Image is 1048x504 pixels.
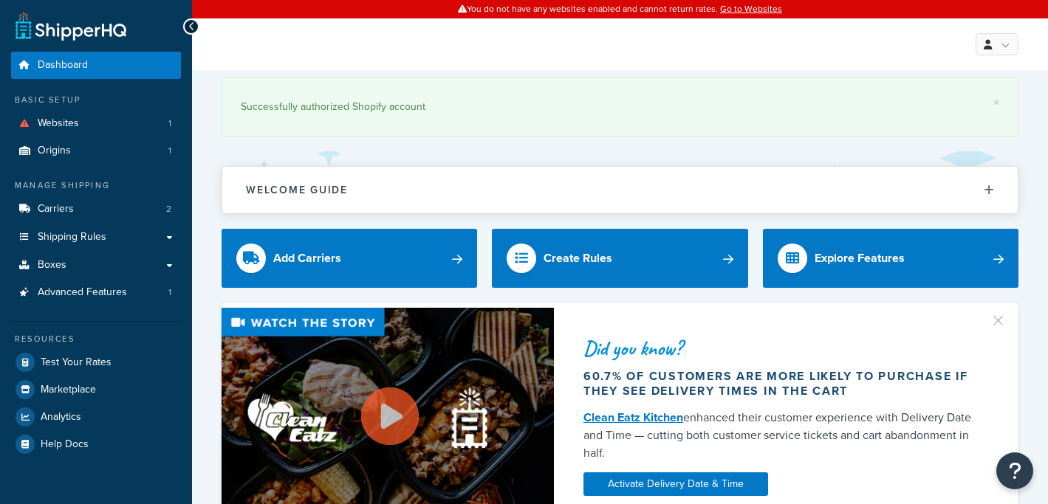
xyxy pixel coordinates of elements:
[11,196,181,223] a: Carriers2
[11,404,181,430] a: Analytics
[38,117,79,130] span: Websites
[11,252,181,279] a: Boxes
[222,167,1018,213] button: Welcome Guide
[168,145,171,157] span: 1
[222,229,477,288] a: Add Carriers
[583,369,983,398] div: 60.7% of customers are more likely to purchase if they see delivery times in the cart
[11,110,181,137] a: Websites1
[583,409,983,462] div: enhanced their customer experience with Delivery Date and Time — cutting both customer service ti...
[41,384,96,396] span: Marketplace
[11,94,181,106] div: Basic Setup
[11,137,181,165] a: Origins1
[11,431,181,458] a: Help Docs
[11,52,181,79] a: Dashboard
[996,452,1033,489] button: Open Resource Center
[11,376,181,403] a: Marketplace
[246,184,348,196] h2: Welcome Guide
[993,97,999,108] a: ×
[38,203,74,215] span: Carriers
[38,231,106,244] span: Shipping Rules
[168,286,171,299] span: 1
[11,224,181,251] a: Shipping Rules
[11,349,181,376] a: Test Your Rates
[38,145,71,157] span: Origins
[720,2,782,15] a: Go to Websites
[41,438,89,451] span: Help Docs
[38,59,88,72] span: Dashboard
[492,229,747,288] a: Create Rules
[41,411,81,424] span: Analytics
[763,229,1018,288] a: Explore Features
[273,248,341,269] div: Add Carriers
[583,472,768,496] a: Activate Delivery Date & Time
[11,179,181,192] div: Manage Shipping
[11,279,181,306] a: Advanced Features1
[583,338,983,359] div: Did you know?
[11,196,181,223] li: Carriers
[544,248,612,269] div: Create Rules
[168,117,171,130] span: 1
[241,97,999,117] div: Successfully authorized Shopify account
[11,333,181,345] div: Resources
[11,279,181,306] li: Advanced Features
[583,409,683,426] a: Clean Eatz Kitchen
[166,203,171,215] span: 2
[11,137,181,165] li: Origins
[38,286,127,299] span: Advanced Features
[41,356,112,369] span: Test Your Rates
[38,259,66,272] span: Boxes
[815,248,905,269] div: Explore Features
